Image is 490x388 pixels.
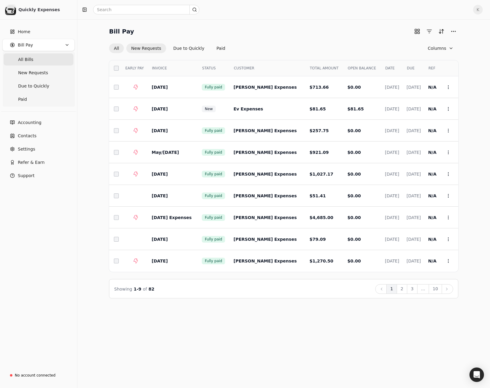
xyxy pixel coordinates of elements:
[18,159,45,166] span: Refer & Earn
[385,237,399,242] span: [DATE]
[205,84,222,90] span: Fully paid
[347,128,361,133] span: $0.00
[469,367,484,382] div: Open Intercom Messenger
[428,172,437,177] span: N/A
[4,67,73,79] a: New Requests
[385,85,399,90] span: [DATE]
[205,171,222,177] span: Fully paid
[15,373,56,378] div: No account connected
[18,146,35,152] span: Settings
[347,259,361,263] span: $0.00
[109,27,134,36] h2: Bill Pay
[18,29,30,35] span: Home
[4,93,73,105] a: Paid
[407,172,421,177] span: [DATE]
[385,172,399,177] span: [DATE]
[205,106,213,112] span: New
[428,107,437,111] span: N/A
[234,150,297,155] span: [PERSON_NAME] Expenses
[4,53,73,65] a: All Bills
[347,85,361,90] span: $0.00
[428,65,435,71] span: REF
[385,150,399,155] span: [DATE]
[205,128,222,133] span: Fully paid
[473,5,483,14] button: K
[347,237,361,242] span: $0.00
[437,27,446,36] button: Sort
[152,85,168,90] span: [DATE]
[2,170,75,182] button: Support
[310,215,334,220] span: $4,685.00
[428,193,437,198] span: N/A
[2,143,75,155] a: Settings
[18,119,41,126] span: Accounting
[152,107,168,111] span: [DATE]
[407,107,421,111] span: [DATE]
[347,193,361,198] span: $0.00
[347,107,364,111] span: $81.65
[417,284,429,294] button: ...
[397,284,407,294] button: 2
[429,284,442,294] button: 10
[2,370,75,381] a: No account connected
[310,150,329,155] span: $921.09
[4,80,73,92] a: Due to Quickly
[310,259,334,263] span: $1,270.50
[310,172,334,177] span: $1,027.17
[114,287,132,291] span: Showing
[212,43,230,53] button: Paid
[407,237,421,242] span: [DATE]
[149,287,154,291] span: 82
[234,107,263,111] span: Ev Expenses
[407,128,421,133] span: [DATE]
[18,173,34,179] span: Support
[152,172,168,177] span: [DATE]
[18,7,72,13] div: Quickly Expenses
[205,193,222,199] span: Fully paid
[310,128,329,133] span: $257.75
[125,65,144,71] span: EARLY PAY
[234,215,297,220] span: [PERSON_NAME] Expenses
[152,65,167,71] span: INVOICE
[234,128,297,133] span: [PERSON_NAME] Expenses
[109,43,124,53] button: All
[18,133,37,139] span: Contacts
[234,65,254,71] span: CUSTOMER
[428,215,437,220] span: N/A
[407,193,421,198] span: [DATE]
[152,193,168,198] span: [DATE]
[126,43,166,53] button: New Requests
[152,150,179,155] span: May/[DATE]
[407,150,421,155] span: [DATE]
[205,237,222,242] span: Fully paid
[310,107,326,111] span: $81.65
[152,128,168,133] span: [DATE]
[2,130,75,142] a: Contacts
[93,5,199,14] input: Search
[385,215,399,220] span: [DATE]
[407,85,421,90] span: [DATE]
[347,150,361,155] span: $0.00
[407,65,415,71] span: DUE
[428,259,437,263] span: N/A
[18,56,33,63] span: All Bills
[310,193,326,198] span: $51.41
[428,150,437,155] span: N/A
[428,128,437,133] span: N/A
[385,193,399,198] span: [DATE]
[2,156,75,168] button: Refer & Earn
[310,237,326,242] span: $79.09
[234,85,297,90] span: [PERSON_NAME] Expenses
[234,259,297,263] span: [PERSON_NAME] Expenses
[234,193,297,198] span: [PERSON_NAME] Expenses
[385,259,399,263] span: [DATE]
[348,65,376,71] span: OPEN BALANCE
[205,215,222,220] span: Fully paid
[18,42,33,48] span: Bill Pay
[428,237,437,242] span: N/A
[428,85,437,90] span: N/A
[347,172,361,177] span: $0.00
[152,259,168,263] span: [DATE]
[449,27,458,36] button: More
[234,172,297,177] span: [PERSON_NAME] Expenses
